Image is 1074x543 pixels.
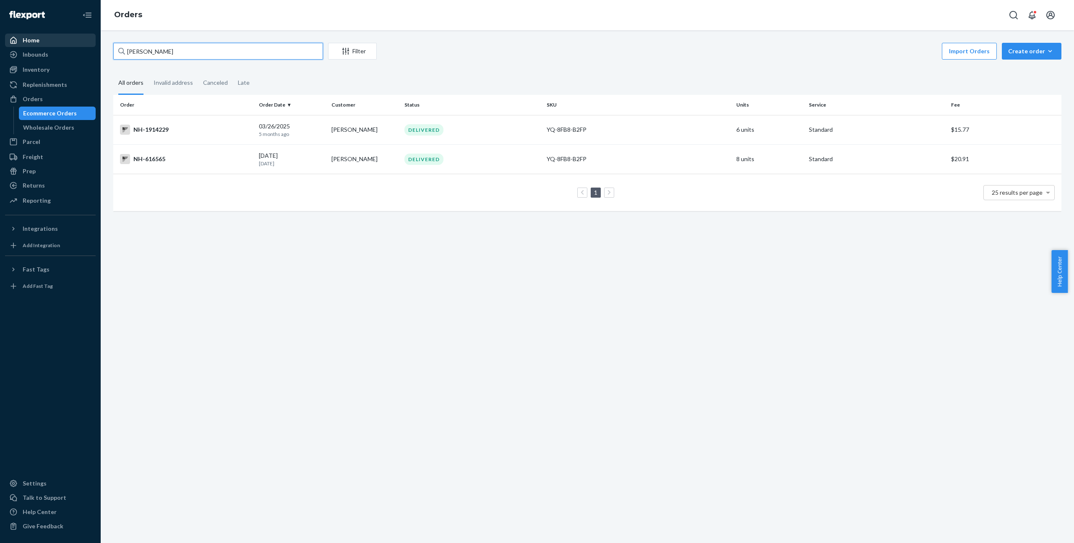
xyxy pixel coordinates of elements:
div: All orders [118,72,143,95]
div: Integrations [23,225,58,233]
div: Fast Tags [23,265,50,274]
div: Inbounds [23,50,48,59]
button: Open account menu [1042,7,1059,23]
a: Returns [5,179,96,192]
th: Order [113,95,255,115]
button: Give Feedback [5,520,96,533]
p: Standard [809,155,944,163]
div: Prep [23,167,36,175]
div: Add Fast Tag [23,282,53,290]
div: Parcel [23,138,40,146]
div: Create order [1008,47,1055,55]
span: 25 results per page [992,189,1043,196]
div: Customer [331,101,397,108]
th: Status [401,95,543,115]
a: Add Fast Tag [5,279,96,293]
td: 8 units [733,144,805,174]
div: Settings [23,479,47,488]
a: Inventory [5,63,96,76]
td: [PERSON_NAME] [328,144,401,174]
div: Help Center [23,508,57,516]
a: Freight [5,150,96,164]
a: Prep [5,164,96,178]
th: Fee [948,95,1061,115]
td: 6 units [733,115,805,144]
a: Settings [5,477,96,490]
div: [DATE] [259,151,325,167]
a: Add Integration [5,239,96,252]
button: Fast Tags [5,263,96,276]
a: Wholesale Orders [19,121,96,134]
a: Help Center [5,505,96,519]
button: Import Orders [942,43,997,60]
div: NH-1914229 [120,125,252,135]
a: Talk to Support [5,491,96,504]
th: SKU [543,95,733,115]
div: Inventory [23,65,50,74]
a: Page 1 is your current page [592,189,599,196]
a: Parcel [5,135,96,149]
p: 5 months ago [259,131,325,138]
div: Invalid address [154,72,193,94]
td: [PERSON_NAME] [328,115,401,144]
a: Replenishments [5,78,96,91]
a: Home [5,34,96,47]
p: Standard [809,125,944,134]
button: Open notifications [1024,7,1040,23]
img: Flexport logo [9,11,45,19]
div: Wholesale Orders [23,123,74,132]
div: Returns [23,181,45,190]
td: $20.91 [948,144,1061,174]
div: Reporting [23,196,51,205]
div: Freight [23,153,43,161]
th: Service [805,95,948,115]
input: Search orders [113,43,323,60]
div: NH-616565 [120,154,252,164]
a: Orders [114,10,142,19]
ol: breadcrumbs [107,3,149,27]
a: Orders [5,92,96,106]
div: Late [238,72,250,94]
button: Open Search Box [1005,7,1022,23]
div: Give Feedback [23,522,63,530]
div: Orders [23,95,43,103]
th: Order Date [255,95,328,115]
a: Reporting [5,194,96,207]
div: Replenishments [23,81,67,89]
div: DELIVERED [404,124,443,136]
button: Filter [328,43,377,60]
div: Canceled [203,72,228,94]
td: $15.77 [948,115,1061,144]
div: Add Integration [23,242,60,249]
div: Ecommerce Orders [23,109,77,117]
div: 03/26/2025 [259,122,325,138]
div: DELIVERED [404,154,443,165]
button: Create order [1002,43,1061,60]
button: Close Navigation [79,7,96,23]
a: Inbounds [5,48,96,61]
div: Talk to Support [23,493,66,502]
div: YQ-8FB8-B2FP [547,155,730,163]
button: Integrations [5,222,96,235]
div: Filter [328,47,376,55]
a: Ecommerce Orders [19,107,96,120]
th: Units [733,95,805,115]
div: Home [23,36,39,44]
p: [DATE] [259,160,325,167]
button: Help Center [1051,250,1068,293]
div: YQ-8FB8-B2FP [547,125,730,134]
